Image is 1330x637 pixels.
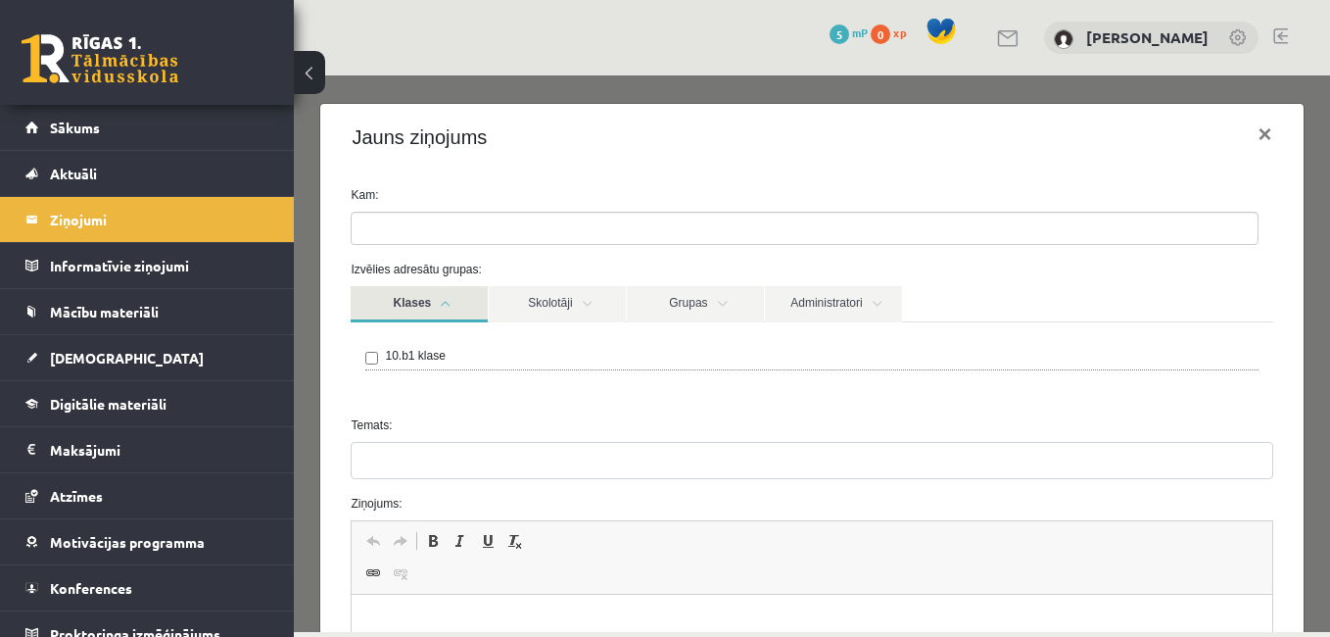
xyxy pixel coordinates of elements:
[50,165,97,182] span: Aktuāli
[22,34,178,83] a: Rīgas 1. Tālmācības vidusskola
[25,243,269,288] a: Informatīvie ziņojumi
[58,47,193,76] h4: Jauns ziņojums
[25,289,269,334] a: Mācību materiāli
[50,487,103,505] span: Atzīmes
[66,453,93,478] a: Undo (Ctrl+Z)
[25,151,269,196] a: Aktuāli
[91,271,151,289] label: 10.b1 klase
[25,105,269,150] a: Sākums
[1054,29,1073,49] img: Ksenija Alne
[50,427,269,472] legend: Maksājumi
[66,485,93,511] a: Link (Ctrl+K)
[50,533,205,551] span: Motivācijas programma
[50,119,100,136] span: Sākums
[871,24,890,44] span: 0
[42,341,993,359] label: Temats:
[93,453,120,478] a: Redo (Ctrl+Y)
[25,519,269,564] a: Motivācijas programma
[471,211,608,247] a: Administratori
[25,565,269,611] a: Konferences
[50,395,166,413] span: Digitālie materiāli
[153,453,180,478] a: Italic (Ctrl+I)
[25,427,269,472] a: Maksājumi
[893,24,906,40] span: xp
[93,485,120,511] a: Unlink
[125,453,153,478] a: Bold (Ctrl+B)
[830,24,868,40] a: 5 mP
[42,419,993,437] label: Ziņojums:
[1086,27,1209,47] a: [PERSON_NAME]
[50,243,269,288] legend: Informatīvie ziņojumi
[871,24,916,40] a: 0 xp
[25,381,269,426] a: Digitālie materiāli
[50,579,132,597] span: Konferences
[25,473,269,518] a: Atzīmes
[949,31,994,86] button: ×
[25,197,269,242] a: Ziņojumi
[208,453,235,478] a: Remove Format
[333,211,470,247] a: Grupas
[852,24,868,40] span: mP
[50,349,204,367] span: [DEMOGRAPHIC_DATA]
[50,303,159,320] span: Mācību materiāli
[830,24,849,44] span: 5
[42,185,993,203] label: Izvēlies adresātu grupas:
[195,211,332,247] a: Skolotāji
[42,111,993,128] label: Kam:
[180,453,208,478] a: Underline (Ctrl+U)
[57,211,194,247] a: Klases
[50,197,269,242] legend: Ziņojumi
[25,335,269,380] a: [DEMOGRAPHIC_DATA]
